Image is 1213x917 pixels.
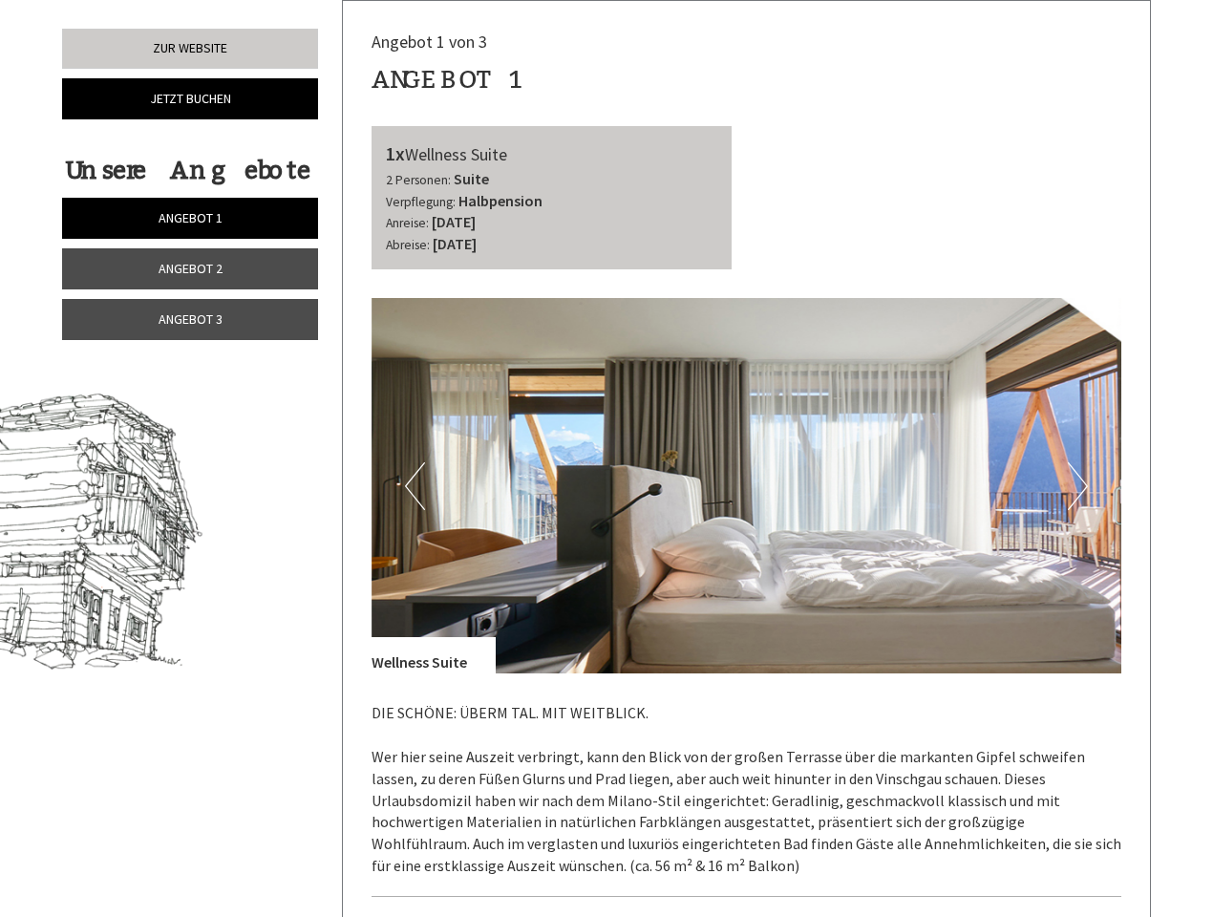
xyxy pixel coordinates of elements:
[372,702,1122,877] p: DIE SCHÖNE: ÜBERM TAL. MIT WEITBLICK. Wer hier seine Auszeit verbringt, kann den Blick von der gr...
[62,78,318,119] a: Jetzt buchen
[372,298,1122,673] img: image
[1068,462,1088,510] button: Next
[372,62,525,97] div: Angebot 1
[432,212,476,231] b: [DATE]
[386,194,456,210] small: Verpflegung:
[458,191,543,210] b: Halbpension
[372,637,496,673] div: Wellness Suite
[454,169,489,188] b: Suite
[62,29,318,69] a: Zur Website
[386,140,718,168] div: Wellness Suite
[433,234,477,253] b: [DATE]
[159,260,223,277] span: Angebot 2
[386,141,405,165] b: 1x
[386,215,429,231] small: Anreise:
[386,172,451,188] small: 2 Personen:
[405,462,425,510] button: Previous
[62,153,312,188] div: Unsere Angebote
[159,310,223,328] span: Angebot 3
[372,31,487,53] span: Angebot 1 von 3
[159,209,223,226] span: Angebot 1
[386,237,430,253] small: Abreise:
